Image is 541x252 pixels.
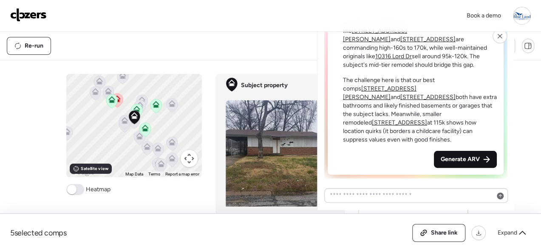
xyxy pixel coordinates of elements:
[125,171,143,177] button: Map Data
[375,53,412,60] a: 10316 Lord Dr
[68,166,96,177] a: Open this area in Google Maps (opens a new window)
[343,10,497,69] p: This Baron Dr [PERSON_NAME] sits in a neighborhood with a clear split: recently remodeled 3/2 hom...
[498,229,517,237] span: Expand
[165,172,199,176] a: Report a map error
[343,76,497,144] p: The challenge here is that our best comps and both have extra bathrooms and likely finished basem...
[86,185,110,194] span: Heatmap
[68,166,96,177] img: Google
[10,228,67,238] span: 5 selected comps
[400,36,456,43] a: [STREET_ADDRESS]
[441,155,480,164] span: Generate ARV
[431,229,458,237] span: Share link
[10,8,47,22] img: Logo
[400,93,456,101] a: [STREET_ADDRESS]
[343,85,416,101] a: [STREET_ADDRESS][PERSON_NAME]
[467,12,501,19] span: Book a demo
[25,42,43,50] span: Re-run
[81,165,108,172] span: Satellite view
[181,150,198,167] button: Map camera controls
[241,81,288,90] span: Subject property
[148,172,160,176] a: Terms (opens in new tab)
[372,119,427,126] a: [STREET_ADDRESS]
